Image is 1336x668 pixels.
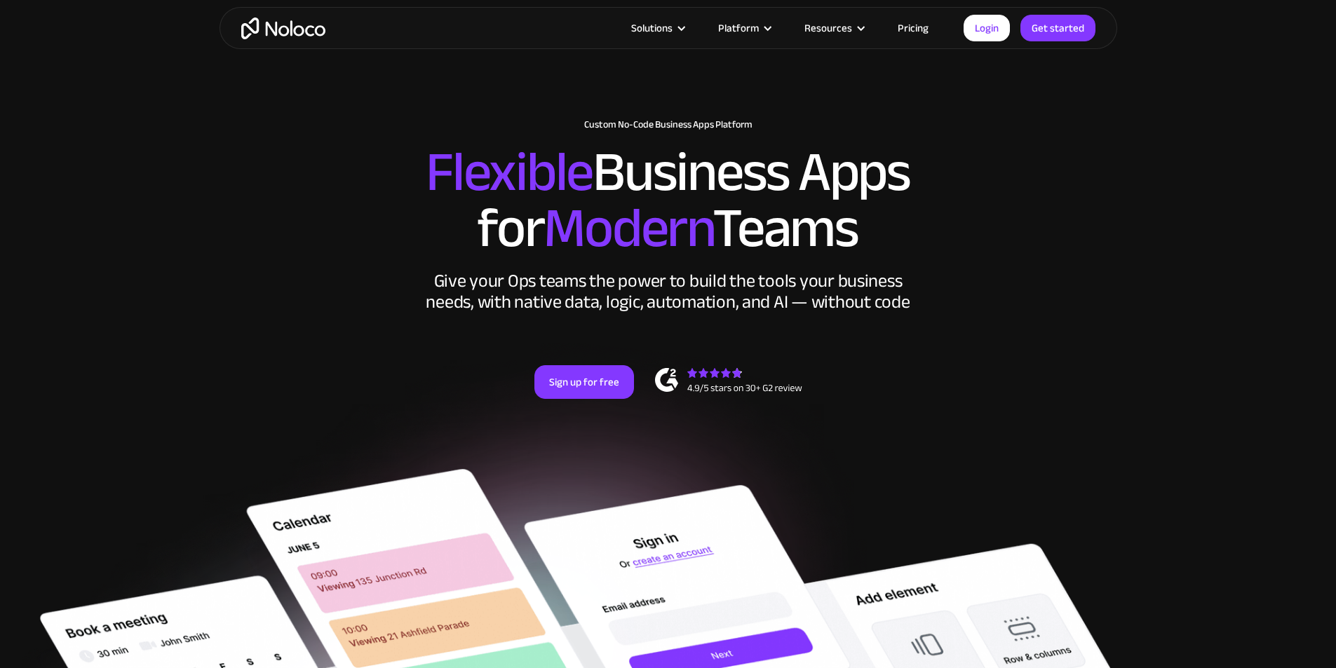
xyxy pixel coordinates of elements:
[701,19,787,37] div: Platform
[614,19,701,37] div: Solutions
[423,271,914,313] div: Give your Ops teams the power to build the tools your business needs, with native data, logic, au...
[426,120,593,224] span: Flexible
[241,18,325,39] a: home
[718,19,759,37] div: Platform
[804,19,852,37] div: Resources
[787,19,880,37] div: Resources
[1020,15,1095,41] a: Get started
[631,19,673,37] div: Solutions
[964,15,1010,41] a: Login
[880,19,946,37] a: Pricing
[234,144,1103,257] h2: Business Apps for Teams
[544,176,713,280] span: Modern
[234,119,1103,130] h1: Custom No-Code Business Apps Platform
[534,365,634,399] a: Sign up for free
